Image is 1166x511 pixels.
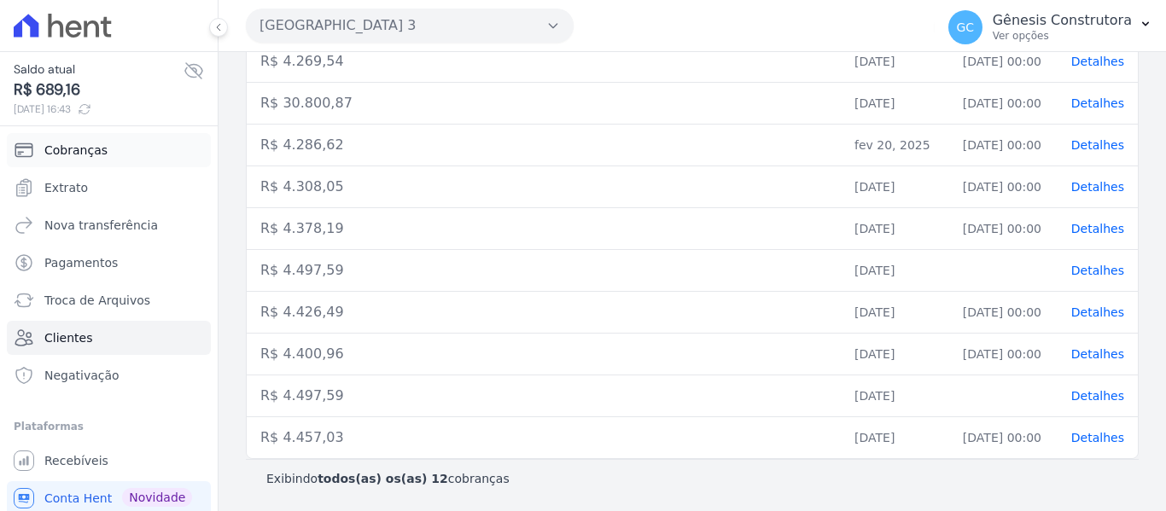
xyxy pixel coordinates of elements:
a: Detalhes [1071,305,1124,319]
p: Exibindo cobranças [266,470,510,487]
td: R$ 4.378,19 [247,208,841,250]
td: R$ 4.308,05 [247,166,841,208]
button: [GEOGRAPHIC_DATA] 3 [246,9,574,43]
td: [DATE] 00:00 [949,41,1058,83]
a: Detalhes [1071,264,1124,277]
a: Detalhes [1071,347,1124,361]
a: Negativação [7,358,211,392]
td: R$ 4.426,49 [247,292,841,334]
td: R$ 4.457,03 [247,417,841,459]
a: Nova transferência [7,208,211,242]
span: Pagamentos [44,254,118,271]
span: Nova transferência [44,217,158,234]
td: [DATE] [841,208,949,250]
td: R$ 4.497,59 [247,250,841,292]
a: Detalhes [1071,180,1124,194]
td: [DATE] 00:00 [949,83,1058,125]
a: Detalhes [1071,55,1124,68]
td: [DATE] [841,292,949,334]
span: Saldo atual [14,61,184,78]
span: Negativação [44,367,120,384]
td: [DATE] 00:00 [949,334,1058,375]
span: Recebíveis [44,452,108,469]
td: R$ 4.400,96 [247,334,841,375]
a: Detalhes [1071,431,1124,444]
td: [DATE] 00:00 [949,166,1058,208]
p: Gênesis Construtora [993,12,1132,29]
td: [DATE] 00:00 [949,292,1058,334]
td: [DATE] [841,417,949,459]
td: [DATE] [841,375,949,417]
td: [DATE] [841,166,949,208]
td: [DATE] [841,334,949,375]
span: Cobranças [44,142,108,159]
td: [DATE] [841,83,949,125]
button: GC Gênesis Construtora Ver opções [935,3,1166,51]
span: R$ 689,16 [14,78,184,102]
td: [DATE] 00:00 [949,125,1058,166]
td: [DATE] [841,250,949,292]
td: R$ 4.497,59 [247,375,841,417]
span: Conta Hent [44,490,112,507]
p: Ver opções [993,29,1132,43]
a: Detalhes [1071,96,1124,110]
span: GC [956,21,974,33]
a: Detalhes [1071,222,1124,235]
td: R$ 4.286,62 [247,125,841,166]
a: Pagamentos [7,246,211,280]
span: [DATE] 16:43 [14,102,184,117]
a: Recebíveis [7,444,211,478]
td: R$ 30.800,87 [247,83,841,125]
td: [DATE] [841,41,949,83]
span: Clientes [44,329,92,346]
span: Troca de Arquivos [44,292,150,309]
a: Cobranças [7,133,211,167]
td: fev 20, 2025 [841,125,949,166]
a: Extrato [7,171,211,205]
a: Detalhes [1071,138,1124,152]
a: Clientes [7,321,211,355]
span: Extrato [44,179,88,196]
td: R$ 4.269,54 [247,41,841,83]
b: todos(as) os(as) 12 [318,472,448,485]
span: Novidade [122,488,192,507]
a: Detalhes [1071,389,1124,403]
td: [DATE] 00:00 [949,417,1058,459]
a: Troca de Arquivos [7,283,211,317]
div: Plataformas [14,416,204,437]
td: [DATE] 00:00 [949,208,1058,250]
